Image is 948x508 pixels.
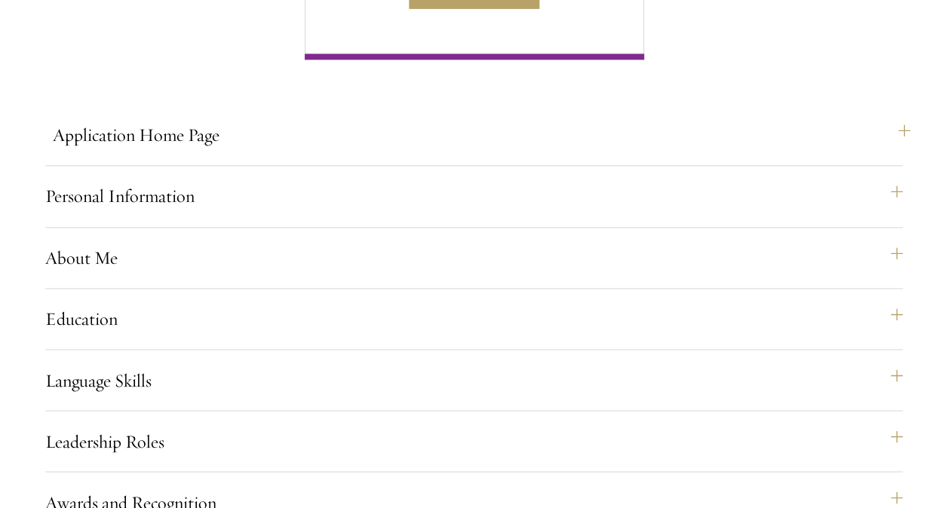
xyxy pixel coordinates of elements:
[45,178,903,214] button: Personal Information
[53,117,910,153] button: Application Home Page
[45,301,903,337] button: Education
[45,362,903,398] button: Language Skills
[45,423,903,459] button: Leadership Roles
[45,240,903,276] button: About Me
